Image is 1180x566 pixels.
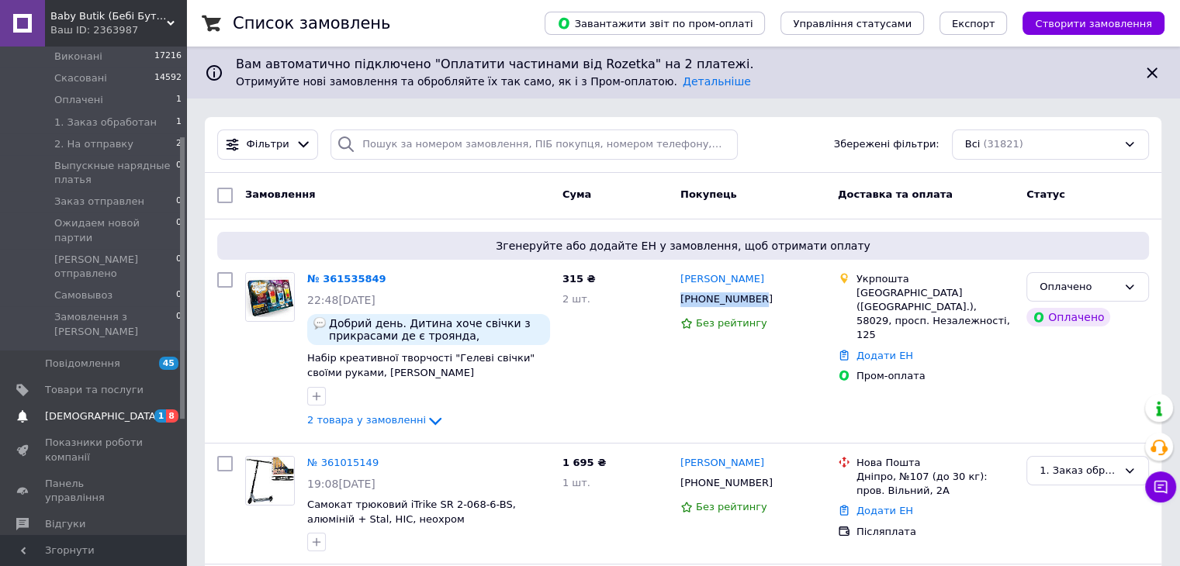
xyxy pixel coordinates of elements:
[245,188,315,200] span: Замовлення
[154,71,182,85] span: 14592
[54,216,176,244] span: Ожидаем новой партии
[793,18,912,29] span: Управління статусами
[856,369,1014,383] div: Пром-оплата
[45,436,144,464] span: Показники роботи компанії
[680,272,764,287] a: [PERSON_NAME]
[838,188,953,200] span: Доставка та оплата
[245,456,295,506] a: Фото товару
[313,317,326,330] img: :speech_balloon:
[54,71,107,85] span: Скасовані
[246,273,294,321] img: Фото товару
[856,456,1014,470] div: Нова Пошта
[307,414,426,426] span: 2 товара у замовленні
[965,137,981,152] span: Всі
[1035,18,1152,29] span: Створити замовлення
[545,12,765,35] button: Завантажити звіт по пром-оплаті
[54,195,144,209] span: Заказ отправлен
[562,273,596,285] span: 315 ₴
[834,137,940,152] span: Збережені фільтри:
[307,499,516,525] a: Самокат трюковий iTrike SR 2-068-6-BS, алюміній + Stal, HIC, неохром
[176,159,182,187] span: 0
[50,9,167,23] span: Baby Butik (Бебі Бутік)
[307,478,375,490] span: 19:08[DATE]
[176,116,182,129] span: 1
[166,409,178,423] span: 8
[856,286,1014,343] div: [GEOGRAPHIC_DATA] ([GEOGRAPHIC_DATA].), 58029, просп. Незалежності, 125
[1026,188,1065,200] span: Статус
[176,216,182,244] span: 0
[680,477,773,488] span: [PHONE_NUMBER]
[247,137,289,152] span: Фільтри
[856,525,1014,539] div: Післяплата
[307,273,386,285] a: № 361535849
[562,477,590,488] span: 1 шт.
[680,293,773,305] span: [PHONE_NUMBER]
[1040,279,1117,295] div: Оплачено
[176,195,182,209] span: 0
[154,50,182,64] span: 17216
[159,357,178,370] span: 45
[952,18,995,29] span: Експорт
[856,505,913,516] a: Додати ЕН
[1145,471,1176,502] button: Чат з покупцем
[54,310,176,338] span: Замовлення з [PERSON_NAME]
[54,116,157,129] span: 1. Заказ обработан
[780,12,924,35] button: Управління статусами
[307,457,379,468] a: № 361015149
[245,272,295,322] a: Фото товару
[54,137,133,151] span: 2. На отправку
[50,23,186,37] div: Ваш ID: 2363987
[54,288,112,302] span: Самовывоз
[557,16,753,30] span: Завантажити звіт по пром-оплаті
[856,350,913,361] a: Додати ЕН
[683,75,751,88] a: Детальніше
[696,501,767,513] span: Без рейтингу
[307,294,375,306] span: 22:48[DATE]
[983,138,1023,150] span: (31821)
[236,56,1130,74] span: Вам автоматично підключено "Оплатити частинами від Rozetka" на 2 платежі.
[45,409,160,423] span: [DEMOGRAPHIC_DATA]
[54,159,176,187] span: Выпускные нарядные платья
[54,253,176,281] span: [PERSON_NAME] отправлено
[562,188,591,200] span: Cума
[45,383,144,397] span: Товари та послуги
[680,456,764,471] a: [PERSON_NAME]
[330,129,738,160] input: Пошук за номером замовлення, ПІБ покупця, номером телефону, Email, номером накладної
[176,310,182,338] span: 0
[246,457,294,505] img: Фото товару
[856,272,1014,286] div: Укрпошта
[680,188,737,200] span: Покупець
[562,293,590,305] span: 2 шт.
[329,317,544,342] span: Добрий день. Дитина хоче свічки з прикрасами де є троянда, сонечко,та мушлі .
[176,253,182,281] span: 0
[176,288,182,302] span: 0
[176,137,182,151] span: 2
[307,352,535,378] a: Набір креативної творчості "Гелеві свічки" своїми руками, [PERSON_NAME]
[223,238,1143,254] span: Згенеруйте або додайте ЕН у замовлення, щоб отримати оплату
[45,357,120,371] span: Повідомлення
[307,414,445,426] a: 2 товара у замовленні
[54,50,102,64] span: Виконані
[154,409,167,423] span: 1
[1026,308,1110,326] div: Оплачено
[176,93,182,107] span: 1
[562,457,606,468] span: 1 695 ₴
[54,93,103,107] span: Оплачені
[45,517,85,531] span: Відгуки
[1023,12,1164,35] button: Створити замовлення
[236,75,751,88] span: Отримуйте нові замовлення та обробляйте їх так само, як і з Пром-оплатою.
[856,470,1014,498] div: Дніпро, №107 (до 30 кг): пров. Вільний, 2А
[696,317,767,329] span: Без рейтингу
[940,12,1008,35] button: Експорт
[1007,17,1164,29] a: Створити замовлення
[1040,463,1117,479] div: 1. Заказ обработан
[233,14,390,33] h1: Список замовлень
[45,477,144,505] span: Панель управління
